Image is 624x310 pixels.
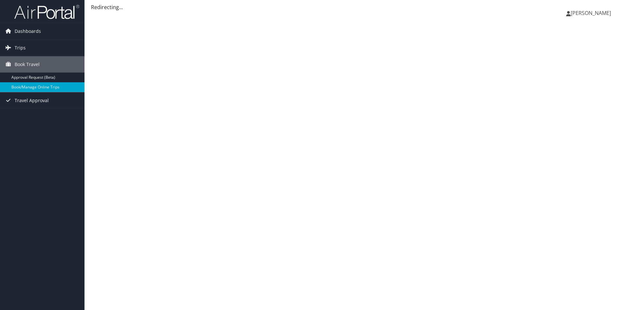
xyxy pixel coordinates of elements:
[571,9,611,17] span: [PERSON_NAME]
[15,92,49,109] span: Travel Approval
[15,23,41,39] span: Dashboards
[15,40,26,56] span: Trips
[15,56,40,73] span: Book Travel
[566,3,617,23] a: [PERSON_NAME]
[91,3,617,11] div: Redirecting...
[14,4,79,20] img: airportal-logo.png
